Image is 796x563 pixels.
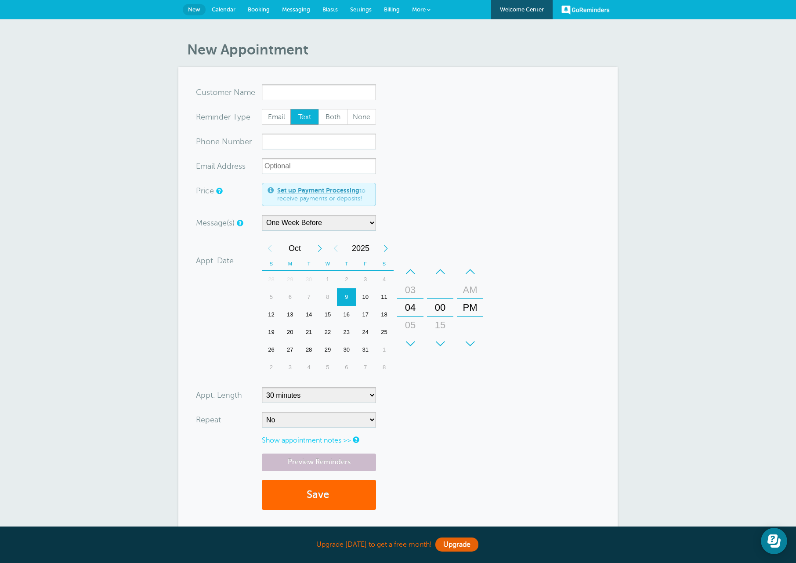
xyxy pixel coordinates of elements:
div: Previous Month [262,240,278,257]
div: 16 [337,306,356,323]
div: Tuesday, September 30 [300,271,318,288]
div: 15 [430,316,451,334]
div: 9 [337,288,356,306]
div: 00 [430,299,451,316]
div: Thursday, October 30 [337,341,356,359]
div: Monday, November 3 [281,359,300,376]
div: 4 [375,271,394,288]
div: 06 [400,334,421,352]
a: New [183,4,206,15]
div: Friday, October 10 [356,288,375,306]
div: Next Month [312,240,328,257]
div: Saturday, November 1 [375,341,394,359]
span: Messaging [282,6,310,13]
div: 13 [281,306,300,323]
div: 14 [300,306,318,323]
div: 30 [337,341,356,359]
span: Email [262,109,290,124]
div: 18 [375,306,394,323]
label: Reminder Type [196,113,250,121]
div: ame [196,84,262,100]
span: Billing [384,6,400,13]
div: Friday, October 17 [356,306,375,323]
div: 24 [356,323,375,341]
h1: New Appointment [187,41,618,58]
label: Appt. Date [196,257,234,265]
div: Monday, October 13 [281,306,300,323]
div: Minutes [427,263,453,352]
div: 7 [300,288,318,306]
div: Hours [397,263,423,352]
th: M [281,257,300,271]
div: AM [460,281,481,299]
div: Saturday, October 18 [375,306,394,323]
span: Calendar [212,6,235,13]
div: 04 [400,299,421,316]
div: 5 [318,359,337,376]
div: 05 [400,316,421,334]
div: Sunday, October 19 [262,323,281,341]
span: Text [291,109,319,124]
div: Previous Year [328,240,344,257]
div: Wednesday, October 8 [318,288,337,306]
div: Sunday, October 12 [262,306,281,323]
div: Wednesday, October 22 [318,323,337,341]
span: Ema [196,162,211,170]
div: Friday, October 3 [356,271,375,288]
div: 3 [356,271,375,288]
div: Thursday, October 23 [337,323,356,341]
th: T [300,257,318,271]
div: 2 [337,271,356,288]
div: Friday, October 31 [356,341,375,359]
div: Tuesday, October 28 [300,341,318,359]
th: T [337,257,356,271]
span: More [412,6,426,13]
span: Cus [196,88,210,96]
div: Sunday, October 5 [262,288,281,306]
div: PM [460,299,481,316]
a: Notes are for internal use only, and are not visible to your clients. [353,437,358,443]
label: Email [262,109,291,125]
label: Repeat [196,416,221,424]
div: Wednesday, October 29 [318,341,337,359]
a: Upgrade [435,538,478,552]
span: Blasts [322,6,338,13]
div: 1 [318,271,337,288]
div: Sunday, November 2 [262,359,281,376]
span: il Add [211,162,232,170]
a: Simple templates and custom messages will use the reminder schedule set under Settings > Reminder... [237,220,242,226]
div: 28 [300,341,318,359]
span: Settings [350,6,372,13]
div: mber [196,134,262,149]
a: An optional price for the appointment. If you set a price, you can include a payment link in your... [216,188,221,194]
div: 29 [318,341,337,359]
div: 29 [281,271,300,288]
span: Both [319,109,347,124]
span: October [278,240,312,257]
div: 19 [262,323,281,341]
div: 25 [375,323,394,341]
div: 3 [281,359,300,376]
div: Wednesday, October 1 [318,271,337,288]
div: 30 [300,271,318,288]
div: Wednesday, November 5 [318,359,337,376]
div: Upgrade [DATE] to get a free month! [178,535,618,554]
div: 17 [356,306,375,323]
label: Text [290,109,319,125]
div: Saturday, October 25 [375,323,394,341]
div: Tuesday, October 14 [300,306,318,323]
th: S [262,257,281,271]
div: Tuesday, October 21 [300,323,318,341]
div: Monday, October 6 [281,288,300,306]
div: 21 [300,323,318,341]
a: Set up Payment Processing [277,187,359,194]
div: Next Year [378,240,394,257]
div: 23 [337,323,356,341]
div: 5 [262,288,281,306]
div: 11 [375,288,394,306]
div: 8 [318,288,337,306]
div: 22 [318,323,337,341]
div: 31 [356,341,375,359]
a: Preview Reminders [262,454,376,471]
div: 28 [262,271,281,288]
